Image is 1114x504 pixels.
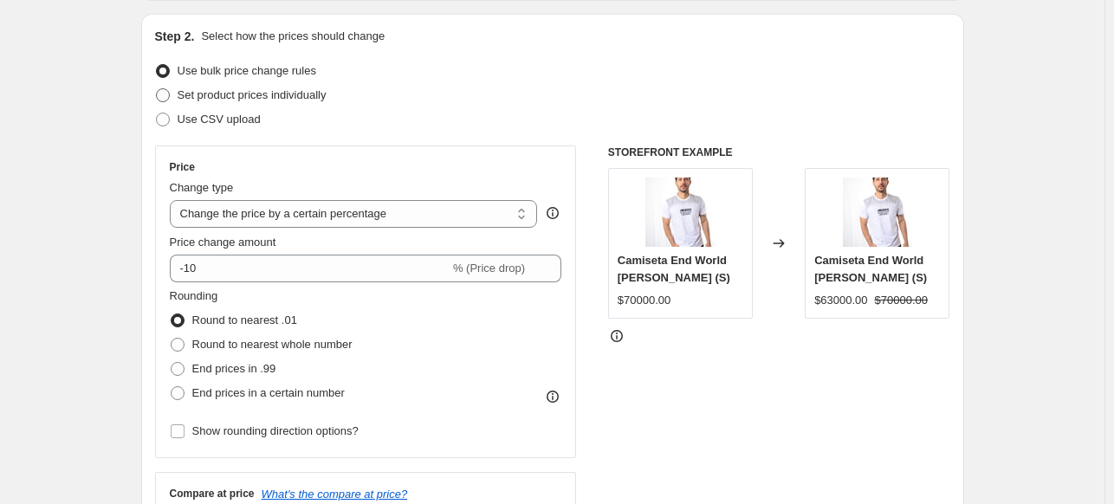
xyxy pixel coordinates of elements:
[262,488,408,501] button: What's the compare at price?
[544,204,561,222] div: help
[170,289,218,302] span: Rounding
[618,292,670,309] div: $70000.00
[814,254,927,284] span: Camiseta End World [PERSON_NAME] (S)
[192,386,345,399] span: End prices in a certain number
[453,262,525,275] span: % (Price drop)
[170,255,450,282] input: -15
[170,181,234,194] span: Change type
[192,338,353,351] span: Round to nearest whole number
[178,113,261,126] span: Use CSV upload
[618,254,730,284] span: Camiseta End World [PERSON_NAME] (S)
[170,236,276,249] span: Price change amount
[843,178,912,247] img: IMG_5010_1_80x.jpg
[814,292,867,309] div: $63000.00
[192,424,359,437] span: Show rounding direction options?
[170,487,255,501] h3: Compare at price
[645,178,715,247] img: IMG_5010_1_80x.jpg
[170,160,195,174] h3: Price
[192,313,297,326] span: Round to nearest .01
[608,145,950,159] h6: STOREFRONT EXAMPLE
[155,28,195,45] h2: Step 2.
[201,28,385,45] p: Select how the prices should change
[875,292,928,309] strike: $70000.00
[178,64,316,77] span: Use bulk price change rules
[192,362,276,375] span: End prices in .99
[178,88,327,101] span: Set product prices individually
